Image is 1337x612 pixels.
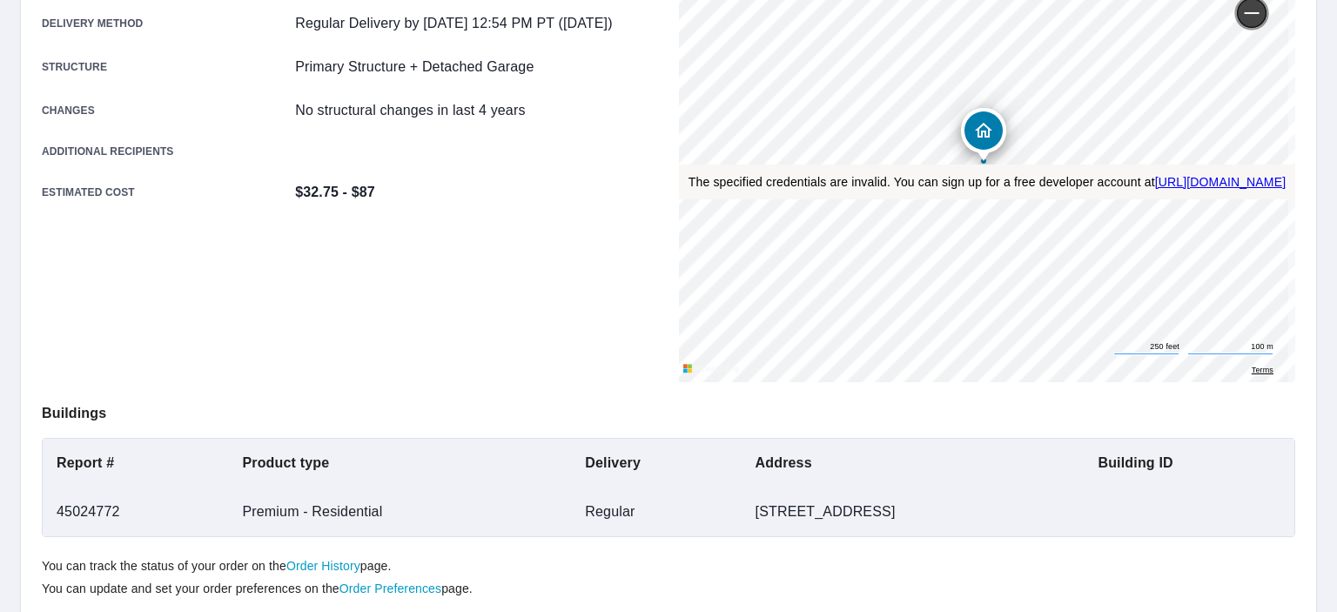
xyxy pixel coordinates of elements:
[295,182,375,203] p: $32.75 - $87
[43,488,228,536] td: 45024772
[961,108,1006,162] div: Dropped pin, building 1, Residential property, 142 30th Ave NE Moultrie, GA 31768
[295,100,525,121] p: No structural changes in last 4 years
[295,57,534,77] p: Primary Structure + Detached Garage
[42,581,1295,596] p: You can update and set your order preferences on the page.
[679,165,1295,199] div: The specified credentials are invalid. You can sign up for a free developer account at http://www...
[571,439,741,488] th: Delivery
[42,558,1295,574] p: You can track the status of your order on the page.
[742,488,1085,536] td: [STREET_ADDRESS]
[1155,175,1287,189] a: [URL][DOMAIN_NAME]
[42,144,288,159] p: Additional recipients
[286,559,360,573] a: Order History
[228,439,571,488] th: Product type
[42,13,288,34] p: Delivery method
[228,488,571,536] td: Premium - Residential
[1084,439,1294,488] th: Building ID
[295,13,613,34] p: Regular Delivery by [DATE] 12:54 PM PT ([DATE])
[42,100,288,121] p: Changes
[742,439,1085,488] th: Address
[1252,365,1273,376] a: Terms
[42,182,288,203] p: Estimated cost
[679,165,1295,199] div: The specified credentials are invalid. You can sign up for a free developer account at
[42,57,288,77] p: Structure
[43,439,228,488] th: Report #
[571,488,741,536] td: Regular
[42,382,1295,438] p: Buildings
[339,582,441,595] a: Order Preferences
